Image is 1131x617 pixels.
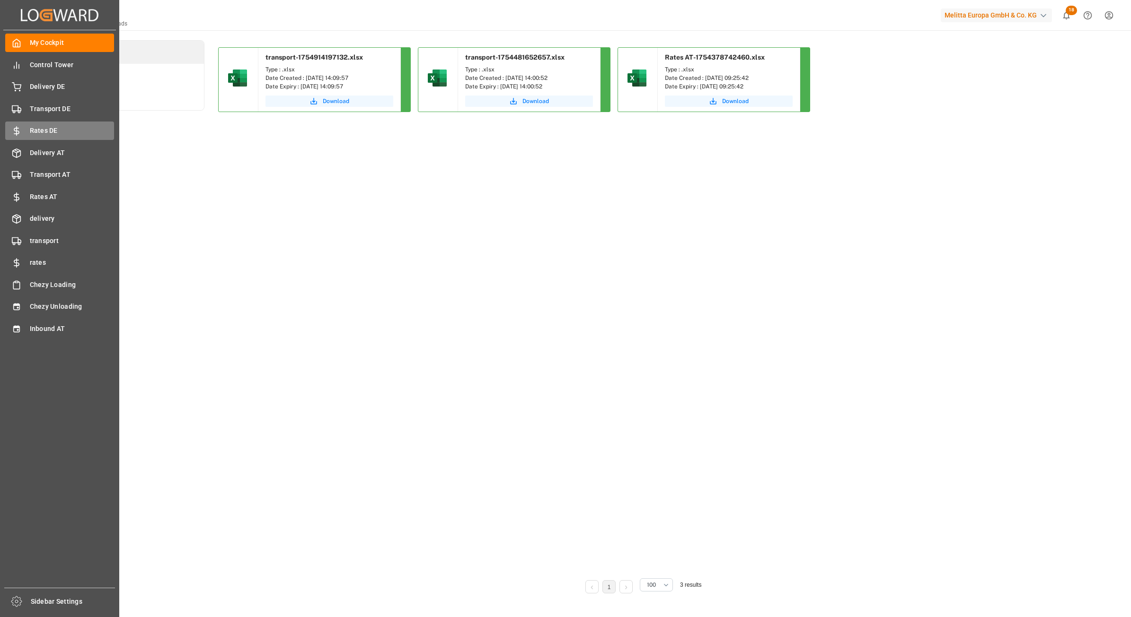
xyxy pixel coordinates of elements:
span: Inbound AT [30,324,115,334]
span: Control Tower [30,60,115,70]
li: 1 [602,580,616,593]
img: microsoft-excel-2019--v1.png [226,67,249,89]
li: Next Page [619,580,633,593]
a: Downloads [44,41,204,64]
span: 100 [647,581,656,589]
a: Chezy Loading [5,275,114,294]
a: Delivery AT [5,143,114,162]
span: transport [30,236,115,246]
span: Transport DE [30,104,115,114]
a: Delivery DE [5,78,114,96]
button: Download [465,96,593,107]
div: Melitta Europa GmbH & Co. KG [941,9,1052,22]
a: My Cockpit [5,34,114,52]
a: Control Tower [5,55,114,74]
span: Download [522,97,549,105]
span: 18 [1066,6,1077,15]
span: 3 results [680,582,701,588]
span: rates [30,258,115,268]
a: 1 [608,584,611,591]
div: Date Created : [DATE] 09:25:42 [665,74,793,82]
span: Transport AT [30,170,115,180]
span: Chezy Unloading [30,302,115,312]
img: microsoft-excel-2019--v1.png [626,67,648,89]
button: Help Center [1077,5,1098,26]
span: My Cockpit [30,38,115,48]
a: Chezy Unloading [5,297,114,316]
span: transport-1754914197132.xlsx [265,53,363,61]
a: Transport AT [5,165,114,184]
a: Transport DE [5,99,114,118]
div: Type : .xlsx [265,65,393,74]
button: Download [665,96,793,107]
span: Delivery AT [30,148,115,158]
a: Rates DE [5,122,114,140]
div: Date Created : [DATE] 14:09:57 [265,74,393,82]
div: Date Expiry : [DATE] 09:25:42 [665,82,793,91]
a: rates [5,253,114,272]
span: Chezy Loading [30,280,115,290]
span: Sidebar Settings [31,597,115,607]
div: Type : .xlsx [665,65,793,74]
div: Date Expiry : [DATE] 14:00:52 [465,82,593,91]
span: Rates AT [30,192,115,202]
span: Download [323,97,349,105]
span: transport-1754481652657.xlsx [465,53,565,61]
a: Tasks [44,64,204,87]
li: Previous Page [585,580,599,593]
button: open menu [640,578,673,591]
a: delivery [5,209,114,228]
span: delivery [30,214,115,224]
button: show 18 new notifications [1056,5,1077,26]
a: transport [5,231,114,250]
div: Date Created : [DATE] 14:00:52 [465,74,593,82]
img: microsoft-excel-2019--v1.png [426,67,449,89]
div: Date Expiry : [DATE] 14:09:57 [265,82,393,91]
span: Download [722,97,749,105]
span: Rates DE [30,126,115,136]
a: Activity [44,87,204,110]
button: Download [265,96,393,107]
span: Delivery DE [30,82,115,92]
div: Type : .xlsx [465,65,593,74]
a: Rates AT [5,187,114,206]
button: Melitta Europa GmbH & Co. KG [941,6,1056,24]
a: Inbound AT [5,319,114,338]
span: Rates AT-1754378742460.xlsx [665,53,765,61]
